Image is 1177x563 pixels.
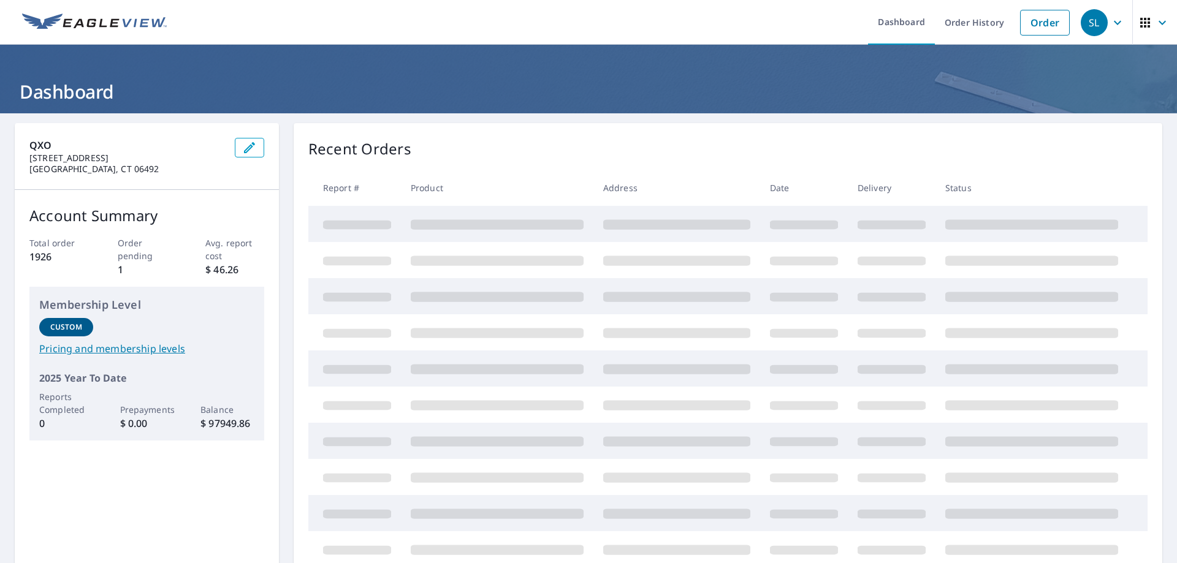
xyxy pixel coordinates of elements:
p: Prepayments [120,403,174,416]
a: Pricing and membership levels [39,341,254,356]
p: Total order [29,236,88,249]
p: 1 [118,262,177,277]
p: [STREET_ADDRESS] [29,153,225,164]
th: Date [760,170,848,206]
p: QXO [29,138,225,153]
p: $ 46.26 [205,262,264,277]
p: Membership Level [39,297,254,313]
p: Avg. report cost [205,236,264,262]
a: Order [1020,10,1070,36]
th: Status [935,170,1128,206]
p: Custom [50,322,82,333]
h1: Dashboard [15,79,1162,104]
div: SL [1081,9,1108,36]
p: Balance [200,403,254,416]
p: $ 97949.86 [200,416,254,431]
p: Order pending [118,236,177,262]
th: Product [401,170,593,206]
th: Delivery [848,170,935,206]
p: Account Summary [29,205,264,227]
th: Address [593,170,760,206]
img: EV Logo [22,13,167,32]
p: $ 0.00 [120,416,174,431]
p: [GEOGRAPHIC_DATA], CT 06492 [29,164,225,175]
p: 1926 [29,249,88,264]
th: Report # [308,170,401,206]
p: Reports Completed [39,390,93,416]
p: 0 [39,416,93,431]
p: Recent Orders [308,138,411,160]
p: 2025 Year To Date [39,371,254,385]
